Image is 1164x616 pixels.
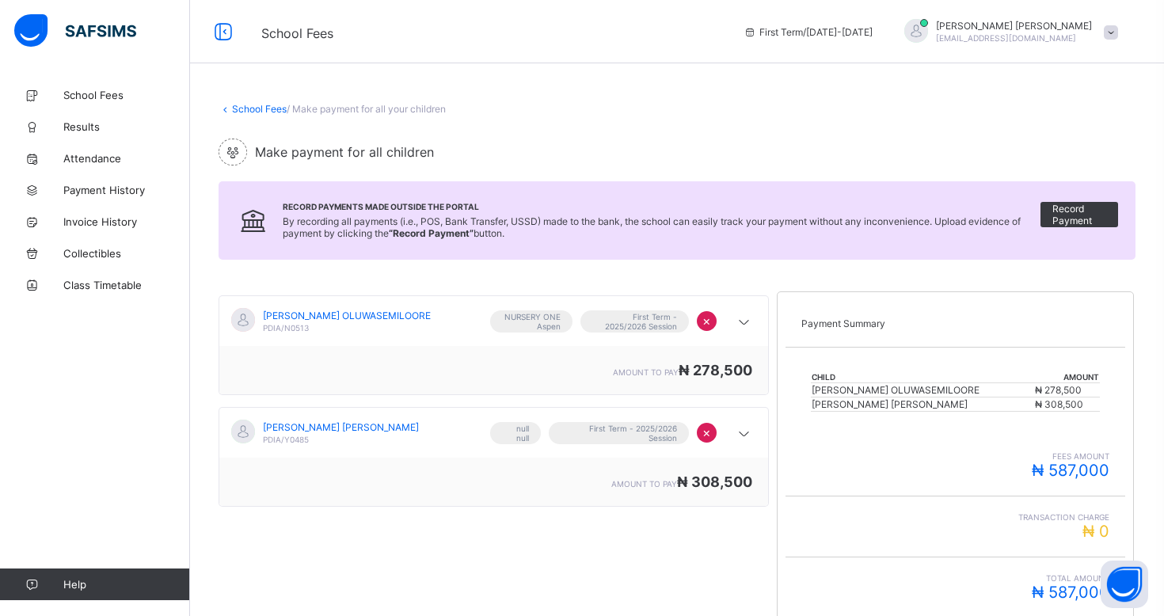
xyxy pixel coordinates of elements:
[1035,384,1082,396] span: ₦ 278,500
[63,120,190,133] span: Results
[702,424,711,440] span: ×
[263,323,309,333] span: PDIA/N0513
[801,573,1110,583] span: Total Amount
[1034,371,1100,383] th: Amount
[735,426,754,442] i: arrow
[592,312,677,331] span: First Term - 2025/2026 Session
[63,184,190,196] span: Payment History
[801,451,1110,461] span: fees amount
[63,89,190,101] span: School Fees
[702,313,711,329] span: ×
[63,215,190,228] span: Invoice History
[283,202,1040,211] span: Record Payments Made Outside the Portal
[287,103,446,115] span: / Make payment for all your children
[936,20,1092,32] span: [PERSON_NAME] [PERSON_NAME]
[63,578,189,591] span: Help
[263,310,431,321] span: [PERSON_NAME] OLUWASEMILOORE
[561,424,677,443] span: First Term - 2025/2026 Session
[1032,583,1109,602] span: ₦ 587,000
[1082,522,1109,541] span: ₦ 0
[811,383,1034,397] td: [PERSON_NAME] OLUWASEMILOORE
[1052,203,1106,226] span: Record Payment
[502,424,529,443] span: null null
[1101,561,1148,608] button: Open asap
[502,312,561,331] span: NURSERY ONE Aspen
[283,215,1021,239] span: By recording all payments (i.e., POS, Bank Transfer, USSD) made to the bank, the school can easil...
[801,512,1110,522] span: Transaction charge
[263,435,309,444] span: PDIA/Y0485
[232,103,287,115] a: School Fees
[735,314,754,330] i: arrow
[936,33,1076,43] span: [EMAIL_ADDRESS][DOMAIN_NAME]
[219,295,769,395] div: [object Object]
[811,371,1034,383] th: Child
[63,152,190,165] span: Attendance
[1032,461,1109,480] span: ₦ 587,000
[263,421,419,433] span: [PERSON_NAME] [PERSON_NAME]
[613,367,679,377] span: amount to pay
[888,19,1126,45] div: OLAYINKAOLAYINKA
[811,397,1034,412] td: [PERSON_NAME] [PERSON_NAME]
[744,26,873,38] span: session/term information
[219,407,769,507] div: [object Object]
[261,25,333,41] span: School Fees
[63,247,190,260] span: Collectibles
[801,318,1110,329] p: Payment Summary
[63,279,190,291] span: Class Timetable
[677,473,752,490] span: ₦ 308,500
[679,362,752,378] span: ₦ 278,500
[611,479,677,489] span: amount to pay
[1035,398,1083,410] span: ₦ 308,500
[255,144,434,160] span: Make payment for all children
[14,14,136,48] img: safsims
[389,227,474,239] b: “Record Payment”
